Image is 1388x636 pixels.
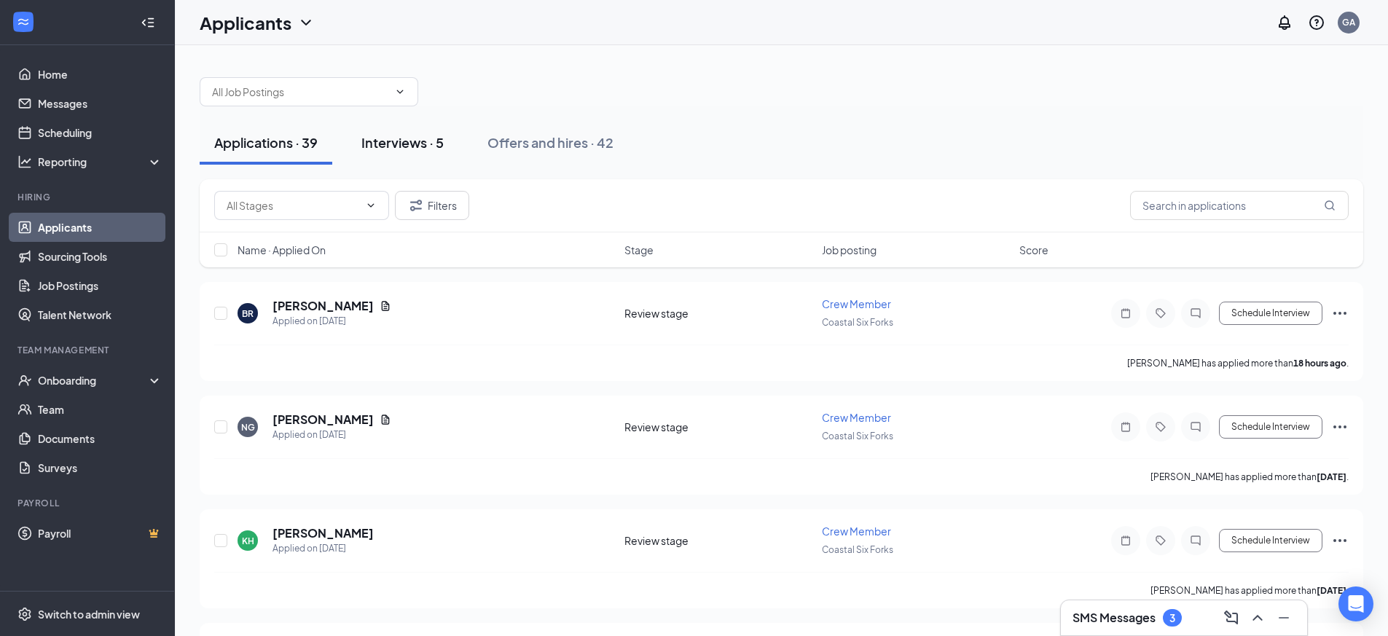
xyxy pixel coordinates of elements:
svg: Analysis [17,154,32,169]
span: Crew Member [822,525,891,538]
svg: Ellipses [1331,418,1349,436]
a: Applicants [38,213,162,242]
a: Scheduling [38,118,162,147]
div: BR [242,307,254,320]
div: Team Management [17,344,160,356]
svg: ChatInactive [1187,307,1204,319]
svg: ChevronDown [365,200,377,211]
b: [DATE] [1317,471,1346,482]
svg: ChatInactive [1187,421,1204,433]
svg: ChatInactive [1187,535,1204,546]
svg: Tag [1152,421,1169,433]
svg: ComposeMessage [1223,609,1240,627]
a: Messages [38,89,162,118]
div: Switch to admin view [38,607,140,621]
p: [PERSON_NAME] has applied more than . [1150,584,1349,597]
svg: Tag [1152,307,1169,319]
b: [DATE] [1317,585,1346,596]
div: Review stage [624,533,813,548]
svg: Ellipses [1331,305,1349,322]
svg: MagnifyingGlass [1324,200,1336,211]
svg: Ellipses [1331,532,1349,549]
a: Talent Network [38,300,162,329]
svg: Note [1117,535,1134,546]
div: Reporting [38,154,163,169]
span: Stage [624,243,654,257]
div: NG [241,421,255,433]
input: All Job Postings [212,84,388,100]
p: [PERSON_NAME] has applied more than . [1150,471,1349,483]
div: GA [1342,16,1355,28]
span: Crew Member [822,411,891,424]
div: KH [242,535,254,547]
span: Job posting [822,243,877,257]
div: Review stage [624,420,813,434]
h1: Applicants [200,10,291,35]
svg: Filter [407,197,425,214]
span: Coastal Six Forks [822,544,893,555]
button: Filter Filters [395,191,469,220]
span: Crew Member [822,297,891,310]
svg: Note [1117,421,1134,433]
svg: UserCheck [17,373,32,388]
button: Minimize [1272,606,1295,629]
a: PayrollCrown [38,519,162,548]
span: Coastal Six Forks [822,431,893,441]
a: Sourcing Tools [38,242,162,271]
button: ChevronUp [1246,606,1269,629]
svg: Document [380,300,391,312]
p: [PERSON_NAME] has applied more than . [1127,357,1349,369]
a: Surveys [38,453,162,482]
b: 18 hours ago [1293,358,1346,369]
div: Onboarding [38,373,150,388]
button: Schedule Interview [1219,529,1322,552]
div: Offers and hires · 42 [487,133,613,152]
div: Applied on [DATE] [272,541,374,556]
svg: Settings [17,607,32,621]
div: Hiring [17,191,160,203]
svg: Tag [1152,535,1169,546]
svg: Notifications [1276,14,1293,31]
button: Schedule Interview [1219,415,1322,439]
button: Schedule Interview [1219,302,1322,325]
a: Team [38,395,162,424]
span: Coastal Six Forks [822,317,893,328]
svg: ChevronUp [1249,609,1266,627]
svg: ChevronDown [297,14,315,31]
input: All Stages [227,197,359,213]
h5: [PERSON_NAME] [272,412,374,428]
div: 3 [1169,612,1175,624]
svg: QuestionInfo [1308,14,1325,31]
svg: Minimize [1275,609,1293,627]
span: Score [1019,243,1048,257]
h5: [PERSON_NAME] [272,525,374,541]
div: Applied on [DATE] [272,428,391,442]
button: ComposeMessage [1220,606,1243,629]
a: Home [38,60,162,89]
h3: SMS Messages [1073,610,1156,626]
div: Payroll [17,497,160,509]
a: Documents [38,424,162,453]
span: Name · Applied On [238,243,326,257]
div: Open Intercom Messenger [1338,586,1373,621]
div: Applications · 39 [214,133,318,152]
svg: ChevronDown [394,86,406,98]
input: Search in applications [1130,191,1349,220]
svg: Document [380,414,391,425]
div: Review stage [624,306,813,321]
svg: WorkstreamLogo [16,15,31,29]
div: Applied on [DATE] [272,314,391,329]
a: Job Postings [38,271,162,300]
svg: Collapse [141,15,155,30]
h5: [PERSON_NAME] [272,298,374,314]
svg: Note [1117,307,1134,319]
div: Interviews · 5 [361,133,444,152]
